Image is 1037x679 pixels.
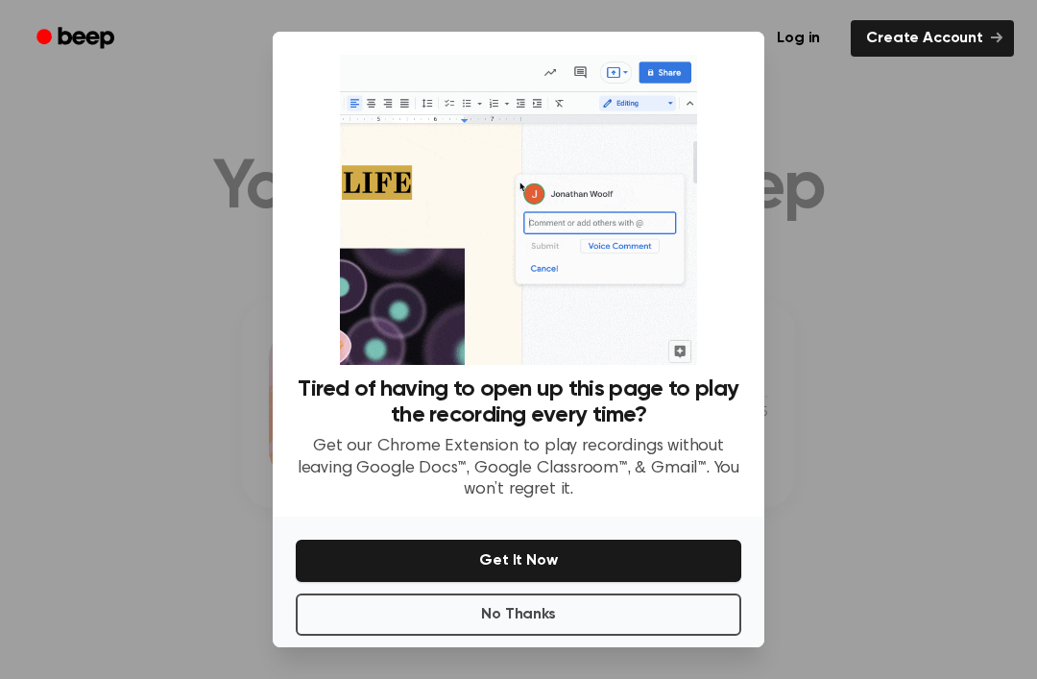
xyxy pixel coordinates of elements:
a: Log in [758,16,839,61]
a: Beep [23,20,132,58]
img: Beep extension in action [340,55,696,365]
button: Get It Now [296,540,741,582]
h3: Tired of having to open up this page to play the recording every time? [296,376,741,428]
a: Create Account [851,20,1014,57]
button: No Thanks [296,594,741,636]
p: Get our Chrome Extension to play recordings without leaving Google Docs™, Google Classroom™, & Gm... [296,436,741,501]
